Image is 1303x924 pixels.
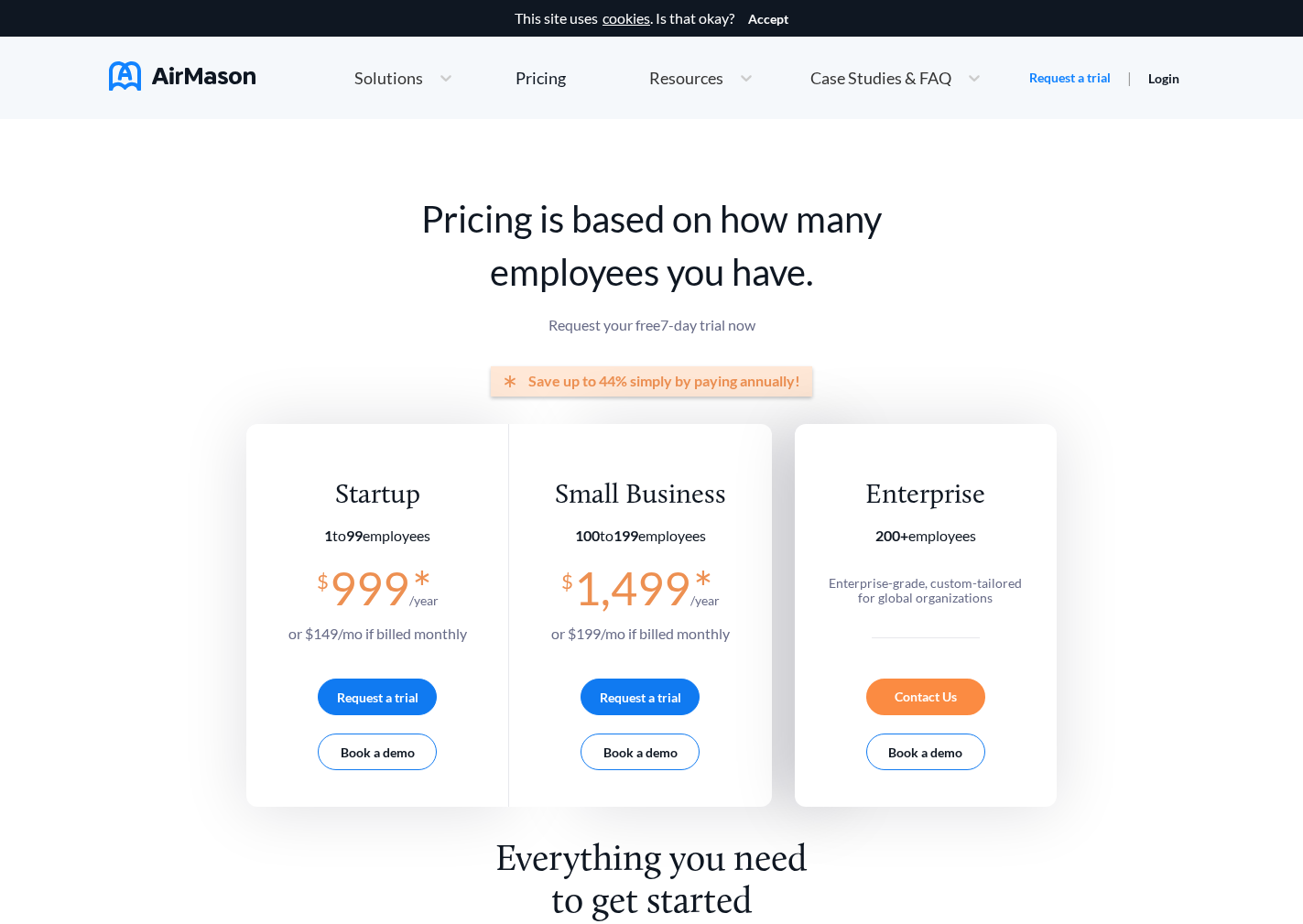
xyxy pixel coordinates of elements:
[581,679,700,715] button: Request a trial
[1127,69,1132,86] span: |
[246,192,1057,299] h1: Pricing is based on how many employees you have.
[575,527,638,544] span: to
[288,625,467,642] span: or $ 149 /mo if billed monthly
[324,527,363,544] span: to
[318,679,437,715] button: Request a trial
[330,560,409,615] span: 999
[324,527,332,544] b: 1
[551,479,730,513] div: Small Business
[318,734,437,770] button: Book a demo
[561,562,573,592] span: $
[483,840,820,924] h2: Everything you need to get started
[810,70,951,86] span: Case Studies & FAQ
[603,10,650,27] a: cookies
[317,562,329,592] span: $
[346,527,363,544] b: 99
[1148,71,1179,86] a: Login
[866,679,985,715] div: Contact Us
[528,373,800,389] span: Save up to 44% simply by paying annually!
[748,12,788,27] button: Accept cookies
[574,560,690,615] span: 1,499
[516,61,566,94] a: Pricing
[875,527,908,544] b: 200+
[829,575,1022,605] span: Enterprise-grade, custom-tailored for global organizations
[288,479,467,513] div: Startup
[575,527,600,544] b: 100
[581,734,700,770] button: Book a demo
[551,527,730,544] section: employees
[109,61,255,91] img: AirMason Logo
[649,70,723,86] span: Resources
[866,734,985,770] button: Book a demo
[820,479,1031,513] div: Enterprise
[288,527,467,544] section: employees
[354,70,423,86] span: Solutions
[516,70,566,86] div: Pricing
[613,527,638,544] b: 199
[820,527,1031,544] section: employees
[246,317,1057,333] p: Request your free 7 -day trial now
[551,625,730,642] span: or $ 199 /mo if billed monthly
[1029,69,1111,87] a: Request a trial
